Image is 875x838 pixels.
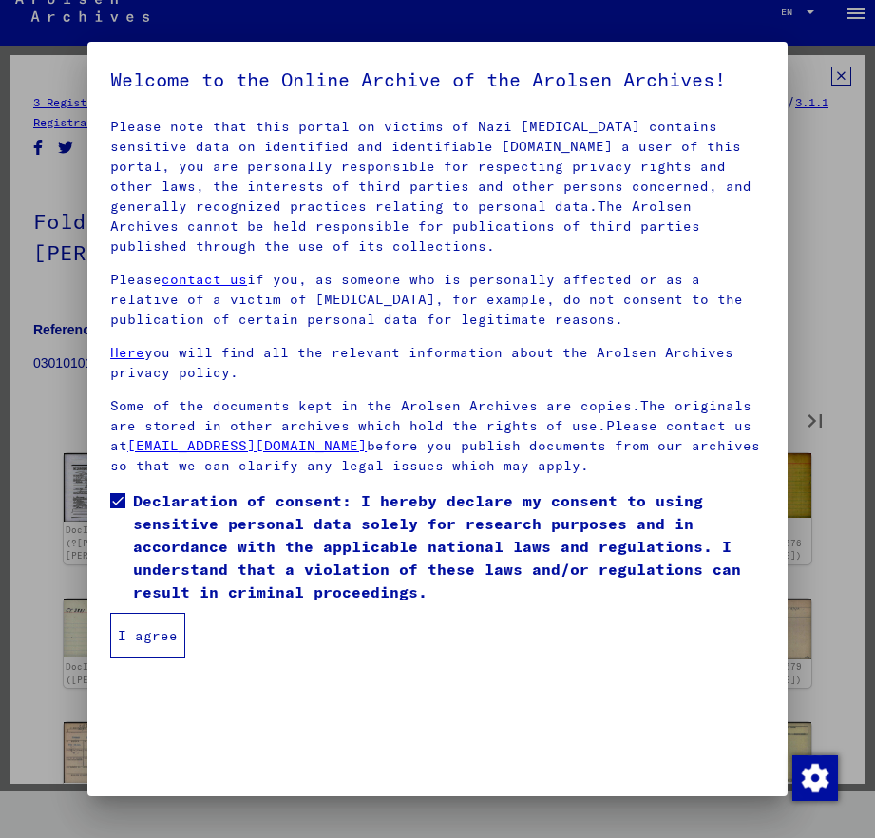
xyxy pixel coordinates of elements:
p: Some of the documents kept in the Arolsen Archives are copies.The originals are stored in other a... [110,396,765,476]
p: Please if you, as someone who is personally affected or as a relative of a victim of [MEDICAL_DAT... [110,270,765,330]
p: you will find all the relevant information about the Arolsen Archives privacy policy. [110,343,765,383]
a: contact us [162,271,247,288]
p: Please note that this portal on victims of Nazi [MEDICAL_DATA] contains sensitive data on identif... [110,117,765,257]
span: Declaration of consent: I hereby declare my consent to using sensitive personal data solely for r... [133,489,765,603]
img: Change consent [792,755,838,801]
a: [EMAIL_ADDRESS][DOMAIN_NAME] [127,437,367,454]
div: Change consent [791,754,837,800]
h5: Welcome to the Online Archive of the Arolsen Archives! [110,65,765,95]
button: I agree [110,613,185,658]
a: Here [110,344,144,361]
